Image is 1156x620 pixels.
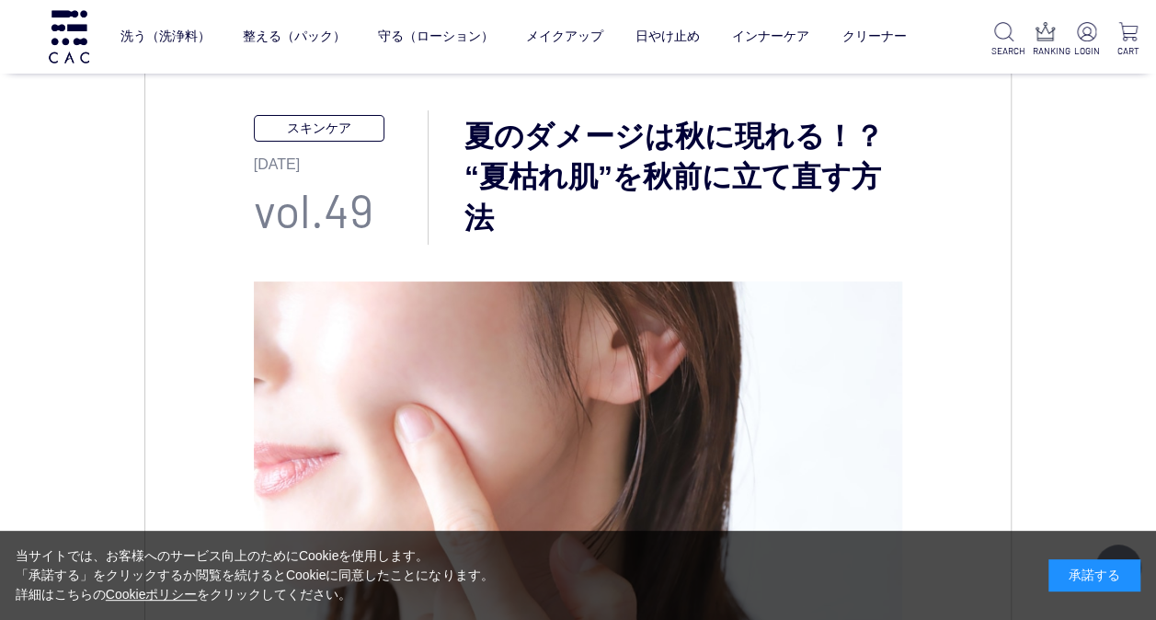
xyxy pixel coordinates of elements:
a: クリーナー [841,14,906,60]
a: 守る（ローション） [378,14,494,60]
a: CART [1115,22,1141,58]
a: RANKING [1032,22,1059,58]
a: LOGIN [1073,22,1100,58]
p: スキンケア [254,115,384,142]
a: メイクアップ [526,14,603,60]
p: CART [1115,44,1141,58]
p: SEARCH [991,44,1018,58]
p: LOGIN [1073,44,1100,58]
h3: 夏のダメージは秋に現れる！？ “夏枯れ肌”を秋前に立て直す方法 [429,116,902,239]
p: RANKING [1032,44,1059,58]
div: 承諾する [1048,559,1140,591]
a: 整える（パック） [243,14,346,60]
img: logo [46,10,92,63]
div: 当サイトでは、お客様へのサービス向上のためにCookieを使用します。 「承諾する」をクリックするか閲覧を続けるとCookieに同意したことになります。 詳細はこちらの をクリックしてください。 [16,546,494,604]
a: インナーケア [732,14,809,60]
p: [DATE] [254,142,429,176]
a: Cookieポリシー [106,587,198,602]
p: vol.49 [254,176,429,245]
a: 洗う（洗浄料） [120,14,211,60]
a: SEARCH [991,22,1018,58]
a: 日やけ止め [635,14,700,60]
